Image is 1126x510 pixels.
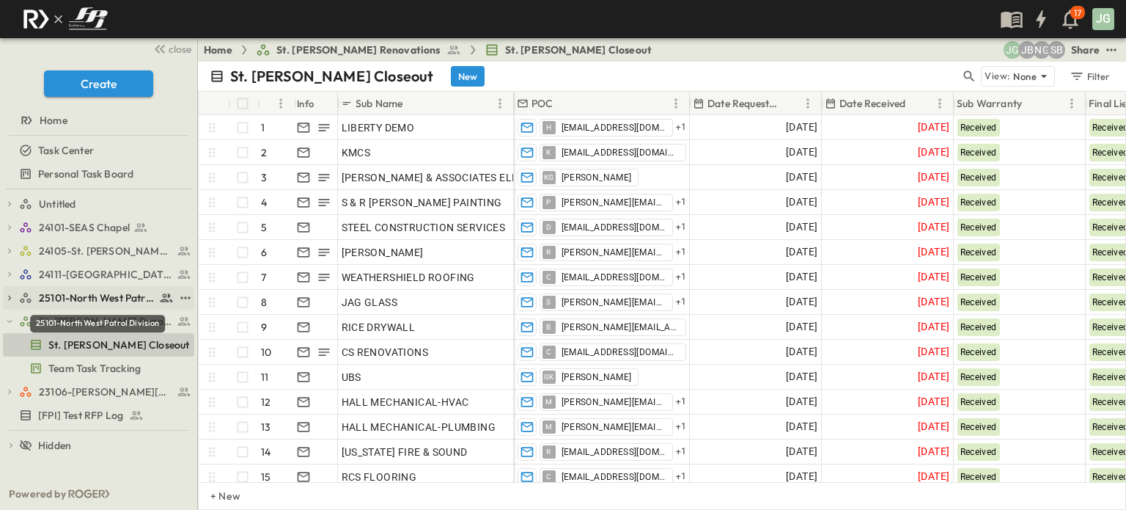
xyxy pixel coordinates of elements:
[342,345,429,360] span: CS RENOVATIONS
[960,123,997,133] span: Received
[3,162,194,186] div: Personal Task Boardtest
[3,140,191,161] a: Task Center
[960,197,997,208] span: Received
[1025,95,1041,112] button: Sort
[562,321,680,333] span: [PERSON_NAME][EMAIL_ADDRESS][DOMAIN_NAME]
[786,269,817,285] span: [DATE]
[676,245,687,260] span: + 1
[960,147,997,158] span: Received
[676,120,687,135] span: + 1
[676,420,687,434] span: + 1
[48,361,141,376] span: Team Task Tracking
[3,110,191,131] a: Home
[676,295,687,310] span: + 1
[19,288,174,308] a: 25101-North West Patrol Division
[48,338,189,352] span: St. [PERSON_NAME] Closeout
[3,404,194,427] div: [FPI] Test RFP Logtest
[918,169,949,186] span: [DATE]
[546,127,551,128] span: H
[405,95,422,112] button: Sort
[1103,41,1120,59] button: test
[786,294,817,310] span: [DATE]
[261,120,265,135] p: 1
[562,421,666,433] span: [PERSON_NAME][EMAIL_ADDRESS][DOMAIN_NAME]
[19,241,191,261] a: 24105-St. Matthew Kitchen Reno
[169,42,191,57] span: close
[545,401,552,402] span: M
[676,395,687,409] span: + 1
[960,247,997,258] span: Received
[3,192,194,216] div: Untitledtest
[960,272,997,283] span: Received
[342,145,371,160] span: KMCS
[38,408,123,423] span: [FPI] Test RFP Log
[342,320,416,335] span: RICE DRYWALL
[19,311,191,332] a: St. Vincent De Paul Renovations
[39,291,155,305] span: 25101-North West Patrol Division
[918,468,949,485] span: [DATE]
[957,96,1022,111] p: Sub Warranty
[1064,66,1114,87] button: Filter
[1018,41,1036,59] div: Jeremiah Bailey (jbailey@fpibuilders.com)
[562,396,666,408] span: [PERSON_NAME][EMAIL_ADDRESS][DOMAIN_NAME]
[546,302,551,302] span: S
[562,371,632,383] span: [PERSON_NAME]
[261,370,268,385] p: 11
[485,43,652,57] a: St. [PERSON_NAME] Closeout
[546,277,551,277] span: C
[556,95,573,112] button: Sort
[39,267,173,282] span: 24111-[GEOGRAPHIC_DATA]
[786,318,817,335] span: [DATE]
[676,220,687,235] span: + 1
[261,145,267,160] p: 2
[3,335,191,355] a: St. [PERSON_NAME] Closeout
[546,327,551,327] span: B
[276,43,441,57] span: St. [PERSON_NAME] Renovations
[545,426,552,427] span: M
[261,195,267,210] p: 4
[960,322,997,332] span: Received
[38,167,133,181] span: Personal Task Board
[261,170,267,185] p: 3
[342,395,469,409] span: HALL MECHANICAL-HVAC
[546,252,551,252] span: R
[918,144,949,161] span: [DATE]
[342,120,415,135] span: LIBERTY DEMO
[562,272,666,283] span: [EMAIL_ADDRESS][DOMAIN_NAME]
[562,296,666,308] span: [PERSON_NAME][EMAIL_ADDRESS][DOMAIN_NAME]
[918,294,949,310] span: [DATE]
[342,370,361,385] span: UBS
[272,95,290,112] button: Menu
[38,438,71,453] span: Hidden
[1048,41,1065,59] div: Sterling Barnett (sterling@fpibuilders.com)
[39,220,130,235] span: 24101-SEAS Chapel
[676,470,687,484] span: + 1
[294,92,338,115] div: Info
[261,445,271,459] p: 14
[960,347,997,357] span: Received
[3,310,194,333] div: St. Vincent De Paul Renovationstest
[3,216,194,239] div: 24101-SEAS Chapeltest
[960,297,997,307] span: Received
[707,96,780,111] p: Date Requested
[667,95,685,112] button: Menu
[786,194,817,211] span: [DATE]
[261,320,267,335] p: 9
[342,420,496,434] span: HALL MECHANICAL-PLUMBING
[19,382,191,402] a: 23106-[PERSON_NAME][GEOGRAPHIC_DATA]
[261,345,271,360] p: 10
[3,286,194,310] div: 25101-North West Patrol Divisiontest
[39,385,173,399] span: 23106-[PERSON_NAME][GEOGRAPHIC_DATA]
[918,194,949,211] span: [DATE]
[297,83,314,124] div: Info
[562,222,666,233] span: [EMAIL_ADDRESS][DOMAIN_NAME]
[3,333,194,357] div: St. [PERSON_NAME] Closeouttest
[918,418,949,435] span: [DATE]
[342,470,417,484] span: RCS FLOORING
[562,147,680,159] span: [EMAIL_ADDRESS][DOMAIN_NAME]
[3,380,194,404] div: 23106-[PERSON_NAME][GEOGRAPHIC_DATA]test
[342,195,502,210] span: S & R [PERSON_NAME] PAINTING
[342,245,424,260] span: [PERSON_NAME]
